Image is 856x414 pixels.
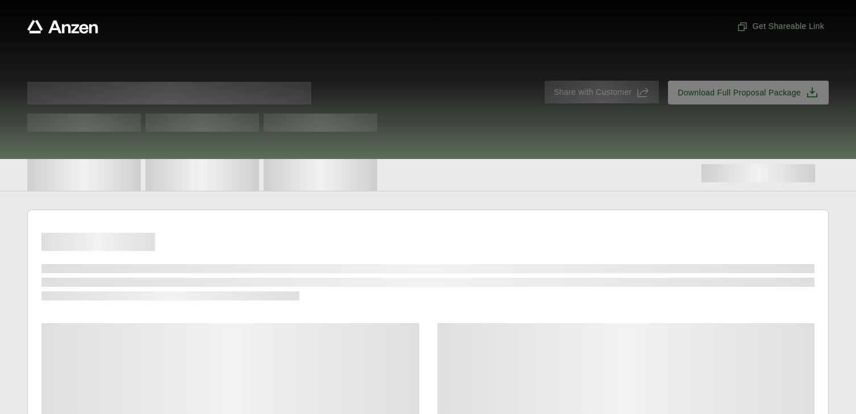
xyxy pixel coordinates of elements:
[145,114,259,132] span: Test
[554,86,632,98] span: Share with Customer
[737,20,824,32] span: Get Shareable Link
[264,114,377,132] span: Test
[27,82,311,104] span: Proposal for
[732,16,829,37] button: Get Shareable Link
[27,114,141,132] span: Test
[27,20,98,34] a: Anzen website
